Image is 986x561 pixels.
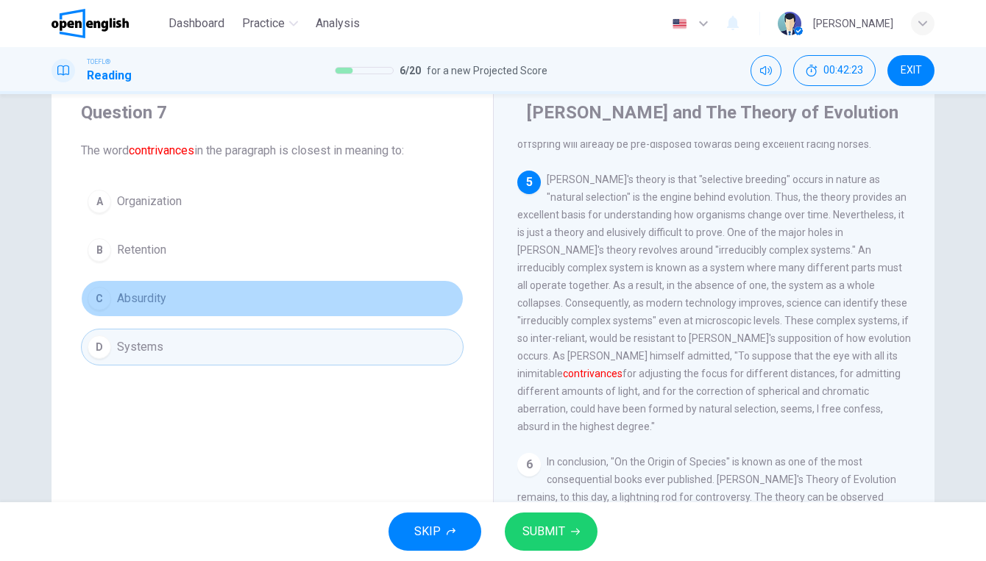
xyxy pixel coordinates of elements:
[813,15,893,32] div: [PERSON_NAME]
[901,65,922,76] span: EXIT
[81,232,464,268] button: BRetention
[129,143,194,157] font: contrivances
[517,453,541,476] div: 6
[52,9,163,38] a: OpenEnglish logo
[163,10,230,37] button: Dashboard
[793,55,876,86] div: Hide
[563,368,623,379] font: contrivances
[823,65,863,76] span: 00:42:23
[316,15,360,32] span: Analysis
[310,10,366,37] button: Analysis
[117,241,166,259] span: Retention
[236,10,304,37] button: Practice
[81,329,464,365] button: DSystems
[88,287,111,310] div: C
[81,142,464,160] span: The word in the paragraph is closest in meaning to:
[522,521,565,542] span: SUBMIT
[87,57,110,67] span: TOEFL®
[88,238,111,262] div: B
[527,101,898,124] h4: [PERSON_NAME] and The Theory of Evolution
[117,290,166,307] span: Absurdity
[414,521,441,542] span: SKIP
[887,55,934,86] button: EXIT
[88,335,111,359] div: D
[389,512,481,551] button: SKIP
[793,55,876,86] button: 00:42:23
[778,12,801,35] img: Profile picture
[427,62,547,79] span: for a new Projected Score
[517,174,911,432] span: [PERSON_NAME]'s theory is that "selective breeding" occurs in nature as "natural selection" is th...
[400,62,421,79] span: 6 / 20
[517,171,541,194] div: 5
[52,9,129,38] img: OpenEnglish logo
[242,15,285,32] span: Practice
[670,18,689,29] img: en
[117,338,163,356] span: Systems
[169,15,224,32] span: Dashboard
[117,193,182,210] span: Organization
[88,190,111,213] div: A
[81,101,464,124] h4: Question 7
[87,67,132,85] h1: Reading
[751,55,781,86] div: Mute
[81,183,464,220] button: AOrganization
[81,280,464,317] button: CAbsurdity
[505,512,597,551] button: SUBMIT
